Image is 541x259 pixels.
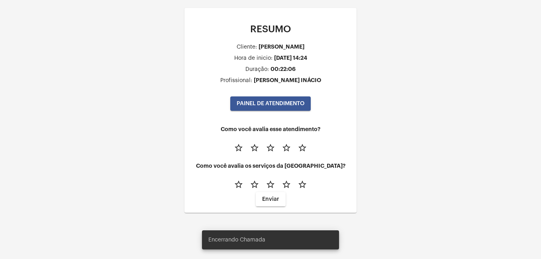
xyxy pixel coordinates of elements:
div: Cliente: [237,44,257,50]
mat-icon: star_border [282,143,291,153]
div: [DATE] 14:24 [274,55,307,61]
button: Enviar [256,192,286,206]
mat-icon: star_border [282,180,291,189]
div: Profissional: [220,78,252,84]
span: Encerrando Chamada [208,236,265,244]
div: 00:22:06 [270,66,296,72]
button: PAINEL DE ATENDIMENTO [230,96,311,111]
mat-icon: star_border [298,180,307,189]
div: Duração: [245,67,269,73]
div: [PERSON_NAME] [259,44,304,50]
div: Hora de inicio: [234,55,272,61]
h4: Como você avalia os serviços da [GEOGRAPHIC_DATA]? [191,163,350,169]
h4: Como você avalia esse atendimento? [191,126,350,132]
span: PAINEL DE ATENDIMENTO [237,101,304,106]
mat-icon: star_border [250,180,259,189]
div: [PERSON_NAME] INÁCIO [254,77,321,83]
mat-icon: star_border [266,143,275,153]
span: Enviar [262,196,279,202]
mat-icon: star_border [250,143,259,153]
mat-icon: star_border [266,180,275,189]
mat-icon: star_border [298,143,307,153]
mat-icon: star_border [234,180,243,189]
p: RESUMO [191,24,350,34]
mat-icon: star_border [234,143,243,153]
